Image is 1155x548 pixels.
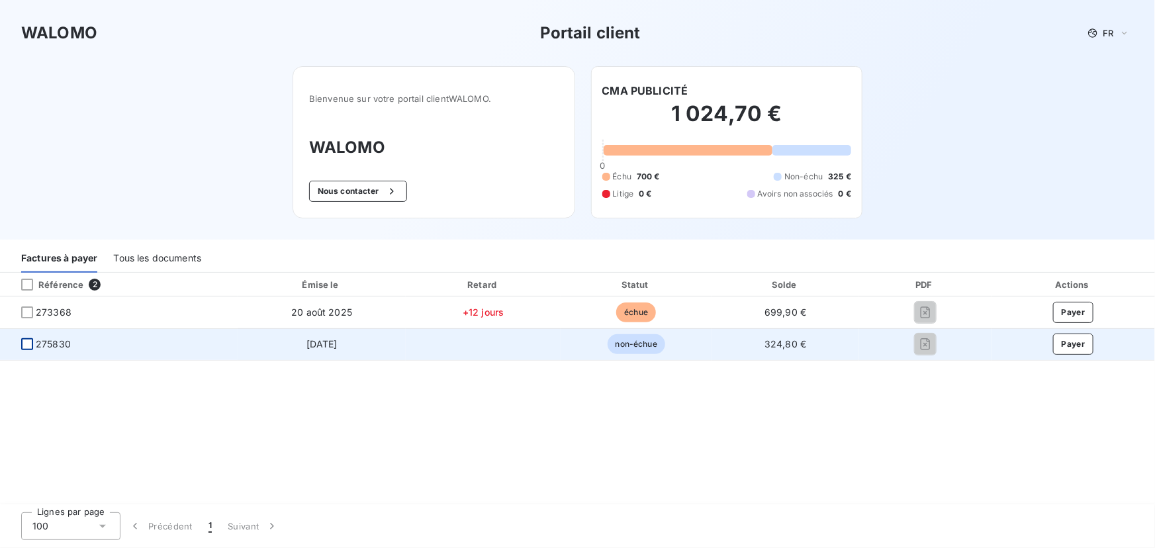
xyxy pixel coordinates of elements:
[306,338,338,349] span: [DATE]
[613,188,634,200] span: Litige
[994,278,1152,291] div: Actions
[784,171,823,183] span: Non-échu
[113,245,201,273] div: Tous les documents
[540,21,641,45] h3: Portail client
[1053,302,1094,323] button: Payer
[639,188,651,200] span: 0 €
[714,278,856,291] div: Solde
[563,278,709,291] div: Statut
[608,334,665,354] span: non-échue
[764,338,806,349] span: 324,80 €
[862,278,989,291] div: PDF
[32,520,48,533] span: 100
[764,306,806,318] span: 699,90 €
[21,21,97,45] h3: WALOMO
[613,171,632,183] span: Échu
[408,278,558,291] div: Retard
[240,278,403,291] div: Émise le
[11,279,83,291] div: Référence
[637,171,660,183] span: 700 €
[1053,334,1094,355] button: Payer
[36,338,71,351] span: 275830
[463,306,504,318] span: +12 jours
[36,306,71,319] span: 273368
[201,512,220,540] button: 1
[208,520,212,533] span: 1
[839,188,851,200] span: 0 €
[309,136,559,160] h3: WALOMO
[309,181,407,202] button: Nous contacter
[220,512,287,540] button: Suivant
[828,171,851,183] span: 325 €
[309,93,559,104] span: Bienvenue sur votre portail client WALOMO .
[1103,28,1114,38] span: FR
[602,83,688,99] h6: CMA PUBLICITÉ
[120,512,201,540] button: Précédent
[291,306,352,318] span: 20 août 2025
[758,188,833,200] span: Avoirs non associés
[602,101,852,140] h2: 1 024,70 €
[89,279,101,291] span: 2
[616,302,656,322] span: échue
[21,245,97,273] div: Factures à payer
[600,160,605,171] span: 0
